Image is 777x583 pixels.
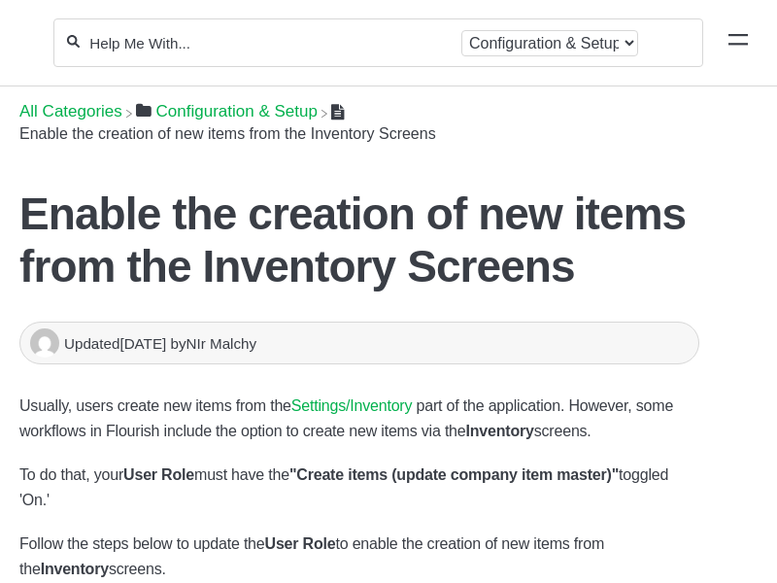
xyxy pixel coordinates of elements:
span: Updated [64,335,170,352]
span: Enable the creation of new items from the Inventory Screens [19,125,436,142]
span: All Categories [19,102,122,121]
a: Configuration & Setup [136,102,318,120]
strong: Inventory [41,561,109,577]
strong: User Role [265,535,336,552]
strong: User Role [123,466,194,483]
strong: " [612,466,619,483]
span: NIr Malchy [186,335,257,352]
section: Search section [53,7,703,79]
input: Help Me With... [87,34,454,52]
img: Flourish Help Center Logo [24,31,33,55]
a: Settings/Inventory [291,397,412,414]
p: Usually, users create new items from the part of the application. However, some workflows in Flou... [19,394,699,444]
strong: " [289,466,296,483]
strong: Create items (update company item master) [296,466,611,483]
strong: Inventory [466,423,534,439]
h1: Enable the creation of new items from the Inventory Screens [19,188,699,292]
a: Breadcrumb link to All Categories [19,102,122,120]
span: by [170,335,256,352]
a: Mobile navigation [728,33,748,52]
img: NIr Malchy [30,328,59,358]
p: To do that, your must have the toggled 'On.' [19,463,699,513]
time: [DATE] [119,335,166,352]
p: Follow the steps below to update the to enable the creation of new items from the screens. [19,532,699,582]
span: ​Configuration & Setup [156,102,318,121]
